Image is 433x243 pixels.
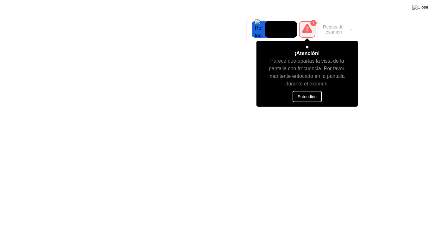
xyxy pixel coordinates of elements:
[293,91,322,102] button: Entendido
[294,50,320,57] div: ¡Atención!
[412,5,428,10] img: Close
[318,24,354,35] button: Reglas del examen
[310,20,317,26] div: 1
[262,57,352,88] div: Parece que apartas la vista de la pantalla con frecuencia. Por favor, mantente enfocado en la pan...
